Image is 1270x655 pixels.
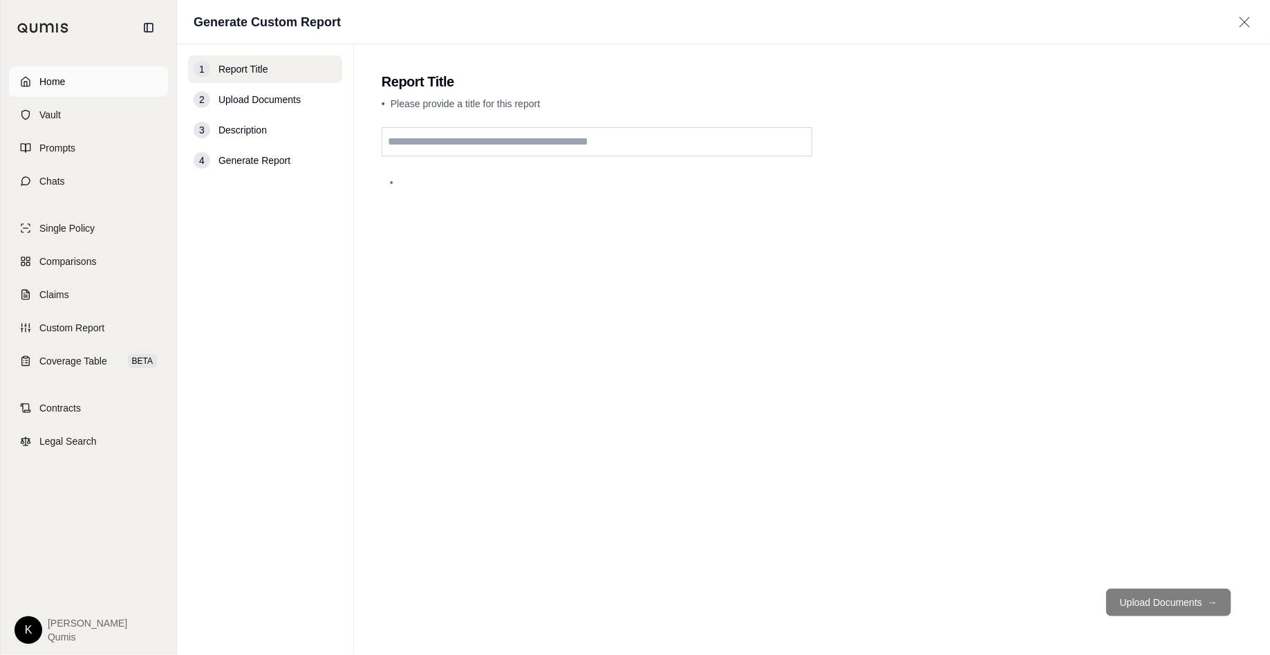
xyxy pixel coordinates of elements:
a: Prompts [9,133,168,163]
button: Collapse sidebar [138,17,160,39]
h1: Generate Custom Report [194,12,341,32]
span: Qumis [48,630,127,644]
a: Chats [9,166,168,196]
span: Custom Report [39,321,104,335]
span: Prompts [39,141,75,155]
span: Generate Report [218,154,290,167]
span: Single Policy [39,221,95,235]
a: Claims [9,279,168,310]
span: Please provide a title for this report [391,98,540,109]
span: • [382,98,385,109]
a: Legal Search [9,426,168,456]
span: Legal Search [39,434,97,448]
div: 1 [194,61,210,77]
span: Upload Documents [218,93,301,107]
span: Contracts [39,401,81,415]
a: Comparisons [9,246,168,277]
div: 2 [194,91,210,108]
span: Home [39,75,65,89]
span: [PERSON_NAME] [48,616,127,630]
span: Report Title [218,62,268,76]
a: Vault [9,100,168,130]
span: BETA [128,354,157,368]
a: Contracts [9,393,168,423]
span: Chats [39,174,65,188]
span: Claims [39,288,69,302]
a: Single Policy [9,213,168,243]
span: Description [218,123,267,137]
h2: Report Title [382,72,1242,91]
span: Coverage Table [39,354,107,368]
a: Custom Report [9,313,168,343]
div: 4 [194,152,210,169]
a: Home [9,66,168,97]
span: • [390,176,393,190]
div: K [15,616,42,644]
img: Qumis Logo [17,23,69,33]
span: Comparisons [39,255,96,268]
a: Coverage TableBETA [9,346,168,376]
span: Vault [39,108,61,122]
div: 3 [194,122,210,138]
